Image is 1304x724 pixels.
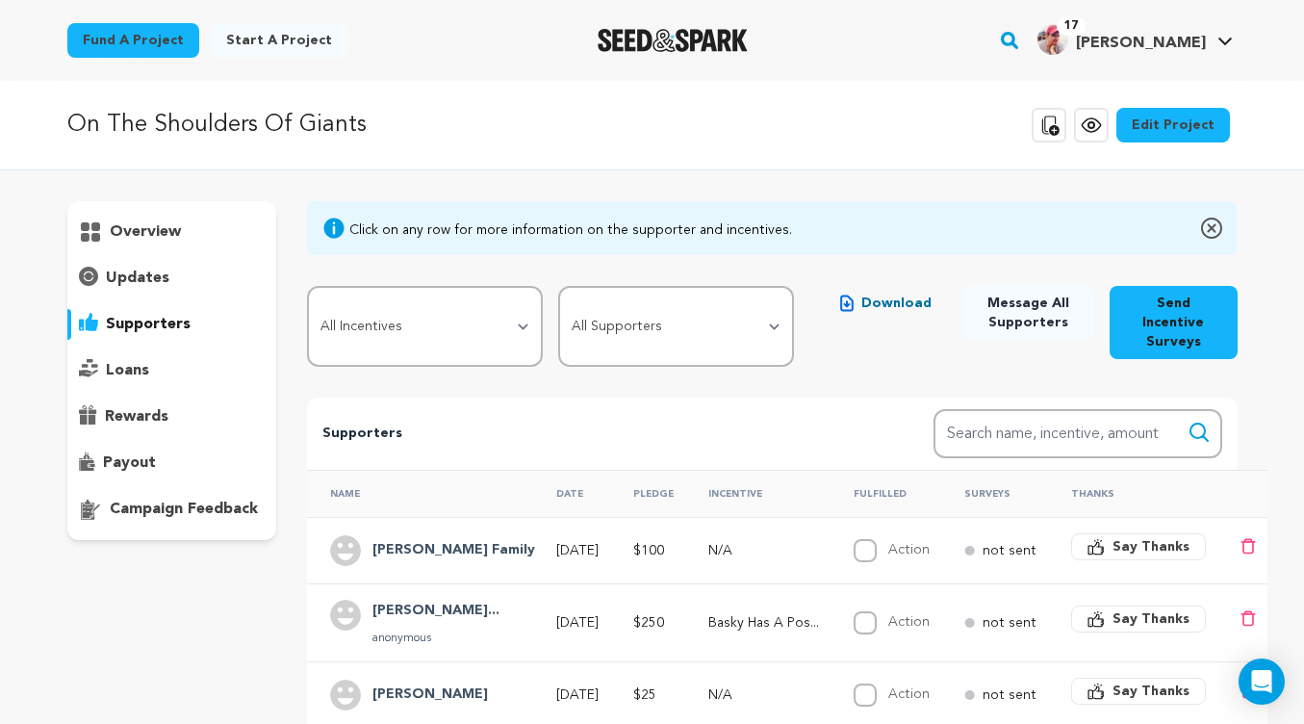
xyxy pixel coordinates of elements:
button: Say Thanks [1071,533,1206,560]
button: updates [67,263,277,294]
span: Scott D.'s Profile [1034,20,1237,61]
th: Thanks [1048,470,1217,517]
span: Say Thanks [1112,537,1189,556]
span: $100 [633,544,664,557]
button: campaign feedback [67,494,277,525]
th: Pledge [610,470,685,517]
p: loans [106,359,149,382]
p: updates [106,267,169,290]
th: Incentive [685,470,831,517]
p: anonymous [372,631,499,646]
label: Action [888,543,930,556]
p: overview [110,220,181,244]
button: rewards [67,401,277,432]
button: supporters [67,309,277,340]
img: 73bbabdc3393ef94.png [1037,24,1068,55]
a: Seed&Spark Homepage [598,29,749,52]
p: N/A [708,685,819,705]
p: [DATE] [556,541,599,560]
th: Name [307,470,533,517]
button: Message All Supporters [962,286,1095,340]
p: N/A [708,541,819,560]
p: [DATE] [556,613,599,633]
label: Action [888,615,930,629]
p: not sent [983,541,1036,560]
a: Scott D.'s Profile [1034,20,1237,55]
p: On The Shoulders Of Giants [67,108,367,142]
p: payout [103,452,156,475]
img: user.png [330,680,361,711]
div: Open Intercom Messenger [1239,659,1285,705]
img: user.png [330,535,361,566]
span: Download [861,294,932,313]
p: campaign feedback [110,498,258,521]
button: Send Incentive Surveys [1110,286,1237,359]
button: loans [67,355,277,386]
th: Fulfilled [831,470,941,517]
a: Start a project [211,23,347,58]
a: Fund a project [67,23,199,58]
span: Say Thanks [1112,682,1189,701]
img: close-o.svg [1201,217,1222,240]
span: 17 [1057,16,1086,36]
label: Action [888,687,930,701]
input: Search name, incentive, amount [933,409,1222,458]
button: payout [67,448,277,478]
p: not sent [983,685,1036,705]
div: Scott D.'s Profile [1037,24,1206,55]
button: Download [825,286,947,321]
th: Surveys [941,470,1048,517]
h4: Jeff Alberts [372,684,488,707]
h4: Riggs Family [372,539,535,562]
button: Say Thanks [1071,678,1206,705]
p: not sent [983,613,1036,633]
p: [DATE] [556,685,599,705]
h4: Ryan van Ausdall [372,600,499,623]
p: rewards [105,405,168,428]
span: Say Thanks [1112,609,1189,629]
span: $25 [633,688,656,702]
div: Click on any row for more information on the supporter and incentives. [349,220,792,240]
img: Seed&Spark Logo Dark Mode [598,29,749,52]
a: Edit Project [1116,108,1230,142]
p: supporters [106,313,191,336]
span: Message All Supporters [978,294,1080,332]
th: Date [533,470,610,517]
button: Say Thanks [1071,606,1206,633]
p: Supporters [322,423,871,446]
span: $250 [633,616,664,630]
span: [PERSON_NAME] [1076,36,1206,51]
button: overview [67,217,277,247]
p: Basky Has A Posse sticker [708,613,819,633]
img: user.png [330,600,361,631]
